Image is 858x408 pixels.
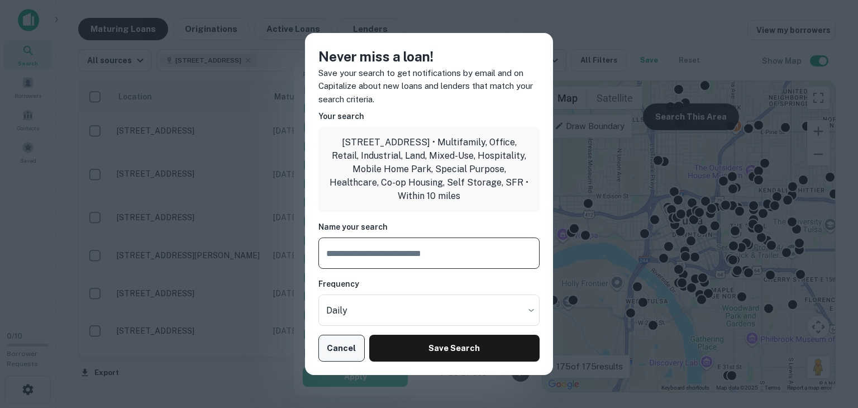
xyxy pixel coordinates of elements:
[802,319,858,372] iframe: Chat Widget
[318,335,365,362] button: Cancel
[318,46,540,67] h4: Never miss a loan!
[318,295,540,326] div: Without label
[318,278,540,290] h6: Frequency
[327,136,531,203] p: [STREET_ADDRESS] • Multifamily, Office, Retail, Industrial, Land, Mixed-Use, Hospitality, Mobile ...
[318,67,540,106] p: Save your search to get notifications by email and on Capitalize about new loans and lenders that...
[369,335,540,362] button: Save Search
[318,221,540,233] h6: Name your search
[318,110,540,122] h6: Your search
